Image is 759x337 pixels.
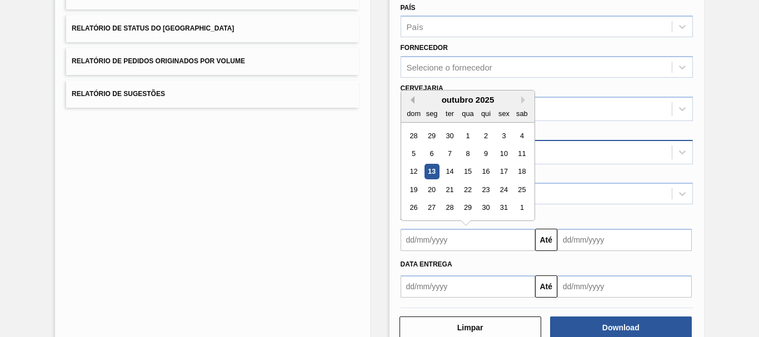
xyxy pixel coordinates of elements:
[496,182,511,197] div: Choose sexta-feira, 24 de outubro de 2025
[496,200,511,215] div: Choose sexta-feira, 31 de outubro de 2025
[521,96,529,104] button: Next Month
[424,200,439,215] div: Choose segunda-feira, 27 de outubro de 2025
[405,127,531,217] div: month 2025-10
[401,44,448,52] label: Fornecedor
[478,106,493,121] div: qui
[66,15,358,42] button: Relatório de Status do [GEOGRAPHIC_DATA]
[460,128,475,143] div: Choose quarta-feira, 1 de outubro de 2025
[496,128,511,143] div: Choose sexta-feira, 3 de outubro de 2025
[407,22,423,32] div: País
[478,200,493,215] div: Choose quinta-feira, 30 de outubro de 2025
[407,96,415,104] button: Previous Month
[478,182,493,197] div: Choose quinta-feira, 23 de outubro de 2025
[72,90,165,98] span: Relatório de Sugestões
[406,146,421,161] div: Choose domingo, 5 de outubro de 2025
[460,200,475,215] div: Choose quarta-feira, 29 de outubro de 2025
[496,146,511,161] div: Choose sexta-feira, 10 de outubro de 2025
[442,200,457,215] div: Choose terça-feira, 28 de outubro de 2025
[442,106,457,121] div: ter
[478,146,493,161] div: Choose quinta-feira, 9 de outubro de 2025
[496,106,511,121] div: sex
[406,128,421,143] div: Choose domingo, 28 de setembro de 2025
[72,24,234,32] span: Relatório de Status do [GEOGRAPHIC_DATA]
[406,164,421,179] div: Choose domingo, 12 de outubro de 2025
[401,84,443,92] label: Cervejaria
[535,229,557,251] button: Até
[535,275,557,298] button: Até
[401,95,535,104] div: outubro 2025
[424,106,439,121] div: seg
[478,128,493,143] div: Choose quinta-feira, 2 de outubro de 2025
[401,260,452,268] span: Data Entrega
[460,146,475,161] div: Choose quarta-feira, 8 de outubro de 2025
[406,106,421,121] div: dom
[442,164,457,179] div: Choose terça-feira, 14 de outubro de 2025
[514,164,529,179] div: Choose sábado, 18 de outubro de 2025
[66,81,358,108] button: Relatório de Sugestões
[424,146,439,161] div: Choose segunda-feira, 6 de outubro de 2025
[514,200,529,215] div: Choose sábado, 1 de novembro de 2025
[557,275,692,298] input: dd/mm/yyyy
[496,164,511,179] div: Choose sexta-feira, 17 de outubro de 2025
[460,182,475,197] div: Choose quarta-feira, 22 de outubro de 2025
[514,128,529,143] div: Choose sábado, 4 de outubro de 2025
[442,128,457,143] div: Choose terça-feira, 30 de setembro de 2025
[424,182,439,197] div: Choose segunda-feira, 20 de outubro de 2025
[557,229,692,251] input: dd/mm/yyyy
[514,146,529,161] div: Choose sábado, 11 de outubro de 2025
[514,182,529,197] div: Choose sábado, 25 de outubro de 2025
[401,275,535,298] input: dd/mm/yyyy
[460,106,475,121] div: qua
[407,63,492,72] div: Selecione o fornecedor
[406,182,421,197] div: Choose domingo, 19 de outubro de 2025
[401,229,535,251] input: dd/mm/yyyy
[406,200,421,215] div: Choose domingo, 26 de outubro de 2025
[478,164,493,179] div: Choose quinta-feira, 16 de outubro de 2025
[424,128,439,143] div: Choose segunda-feira, 29 de setembro de 2025
[460,164,475,179] div: Choose quarta-feira, 15 de outubro de 2025
[442,146,457,161] div: Choose terça-feira, 7 de outubro de 2025
[66,48,358,75] button: Relatório de Pedidos Originados por Volume
[424,164,439,179] div: Choose segunda-feira, 13 de outubro de 2025
[72,57,245,65] span: Relatório de Pedidos Originados por Volume
[442,182,457,197] div: Choose terça-feira, 21 de outubro de 2025
[401,4,416,12] label: País
[514,106,529,121] div: sab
